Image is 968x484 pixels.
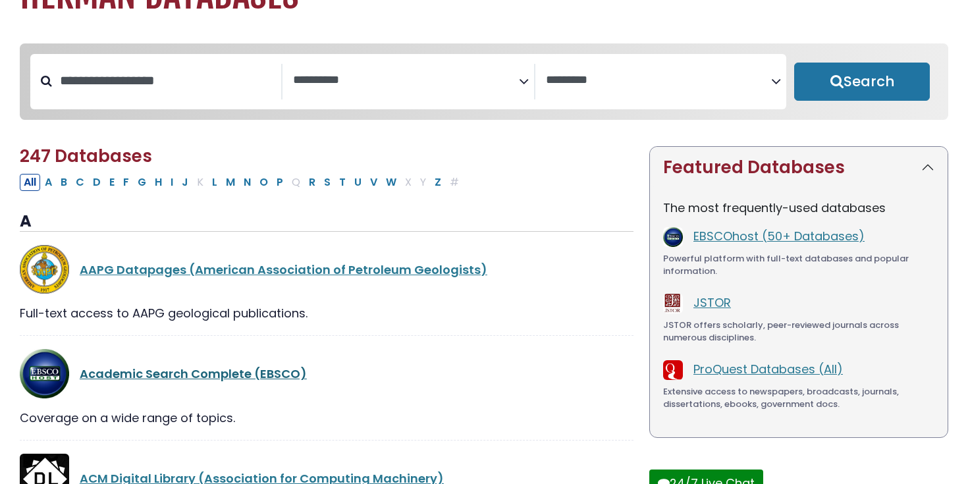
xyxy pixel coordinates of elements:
[57,174,71,191] button: Filter Results B
[20,212,633,232] h3: A
[663,385,934,411] div: Extensive access to newspapers, broadcasts, journals, dissertations, ebooks, government docs.
[41,174,56,191] button: Filter Results A
[273,174,287,191] button: Filter Results P
[72,174,88,191] button: Filter Results C
[151,174,166,191] button: Filter Results H
[663,319,934,344] div: JSTOR offers scholarly, peer-reviewed journals across numerous disciplines.
[80,365,307,382] a: Academic Search Complete (EBSCO)
[293,74,518,88] textarea: Search
[320,174,335,191] button: Filter Results S
[546,74,771,88] textarea: Search
[20,304,633,322] div: Full-text access to AAPG geological publications.
[663,252,934,278] div: Powerful platform with full-text databases and popular information.
[350,174,365,191] button: Filter Results U
[20,173,464,190] div: Alpha-list to filter by first letter of database name
[167,174,177,191] button: Filter Results I
[119,174,133,191] button: Filter Results F
[20,43,948,120] nav: Search filters
[382,174,400,191] button: Filter Results W
[80,261,487,278] a: AAPG Datapages (American Association of Petroleum Geologists)
[305,174,319,191] button: Filter Results R
[255,174,272,191] button: Filter Results O
[52,70,281,92] input: Search database by title or keyword
[134,174,150,191] button: Filter Results G
[693,228,865,244] a: EBSCOhost (50+ Databases)
[650,147,948,188] button: Featured Databases
[178,174,192,191] button: Filter Results J
[693,294,731,311] a: JSTOR
[693,361,843,377] a: ProQuest Databases (All)
[20,144,152,168] span: 247 Databases
[663,199,934,217] p: The most frequently-used databases
[105,174,119,191] button: Filter Results E
[89,174,105,191] button: Filter Results D
[431,174,445,191] button: Filter Results Z
[794,63,930,101] button: Submit for Search Results
[222,174,239,191] button: Filter Results M
[366,174,381,191] button: Filter Results V
[20,409,633,427] div: Coverage on a wide range of topics.
[208,174,221,191] button: Filter Results L
[335,174,350,191] button: Filter Results T
[240,174,255,191] button: Filter Results N
[20,174,40,191] button: All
